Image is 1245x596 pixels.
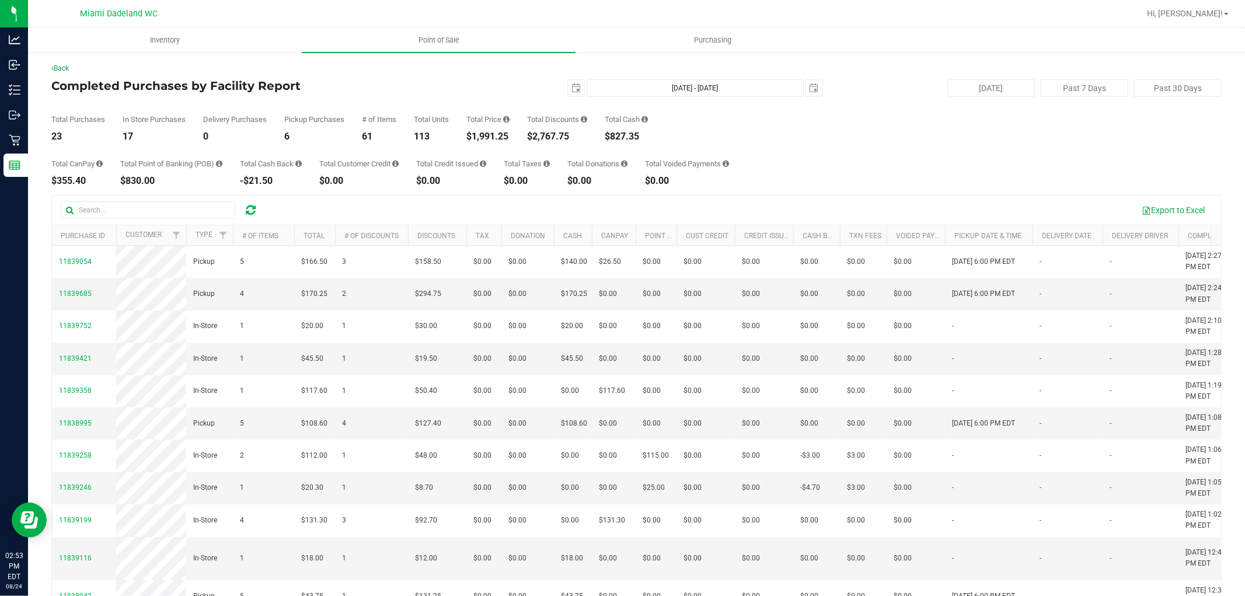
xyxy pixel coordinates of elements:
[1040,385,1041,396] span: -
[800,288,818,299] span: $0.00
[473,515,491,526] span: $0.00
[952,288,1015,299] span: [DATE] 6:00 PM EDT
[415,553,437,564] span: $12.00
[683,288,702,299] span: $0.00
[1147,9,1223,18] span: Hi, [PERSON_NAME]!
[643,353,661,364] span: $0.00
[621,160,627,168] i: Sum of all round-up-to-next-dollar total price adjustments for all purchases in the date range.
[508,450,526,461] span: $0.00
[952,553,954,564] span: -
[193,450,217,461] span: In-Store
[214,225,233,245] a: Filter
[1110,320,1111,332] span: -
[742,256,760,267] span: $0.00
[342,320,346,332] span: 1
[952,515,954,526] span: -
[511,232,545,240] a: Donation
[61,232,105,240] a: Purchase ID
[1110,288,1111,299] span: -
[196,231,212,239] a: Type
[51,116,105,123] div: Total Purchases
[134,35,196,46] span: Inventory
[561,256,587,267] span: $140.00
[1040,482,1041,493] span: -
[952,256,1015,267] span: [DATE] 6:00 PM EDT
[5,550,23,582] p: 02:53 PM EDT
[683,418,702,429] span: $0.00
[894,385,912,396] span: $0.00
[683,482,702,493] span: $0.00
[561,482,579,493] span: $0.00
[800,385,818,396] span: $0.00
[473,450,491,461] span: $0.00
[894,288,912,299] span: $0.00
[1185,509,1230,531] span: [DATE] 1:02 PM EDT
[508,418,526,429] span: $0.00
[9,84,20,96] inline-svg: Inventory
[240,320,244,332] span: 1
[81,9,158,19] span: Miami Dadeland WC
[561,418,587,429] span: $108.60
[59,290,92,298] span: 11839685
[125,231,162,239] a: Customer
[601,232,628,240] a: CanPay
[301,288,327,299] span: $170.25
[508,553,526,564] span: $0.00
[581,116,587,123] i: Sum of the discount values applied to the all purchases in the date range.
[1185,283,1230,305] span: [DATE] 2:24 PM EDT
[847,385,865,396] span: $0.00
[480,160,486,168] i: Sum of all account credit issued for all refunds from returned purchases in the date range.
[319,160,399,168] div: Total Customer Credit
[9,59,20,71] inline-svg: Inbound
[643,482,665,493] span: $25.00
[1134,200,1212,220] button: Export to Excel
[216,160,222,168] i: Sum of the successful, non-voided point-of-banking payment transactions, both via payment termina...
[847,515,865,526] span: $0.00
[415,515,437,526] span: $92.70
[9,34,20,46] inline-svg: Analytics
[849,232,881,240] a: Txn Fees
[51,64,69,72] a: Back
[742,515,760,526] span: $0.00
[645,160,729,168] div: Total Voided Payments
[683,353,702,364] span: $0.00
[1040,320,1041,332] span: -
[193,320,217,332] span: In-Store
[466,116,510,123] div: Total Price
[1110,553,1111,564] span: -
[1110,256,1111,267] span: -
[415,450,437,461] span: $48.00
[800,418,818,429] span: $0.00
[240,515,244,526] span: 4
[508,515,526,526] span: $0.00
[800,515,818,526] span: $0.00
[683,553,702,564] span: $0.00
[167,225,186,245] a: Filter
[543,160,550,168] i: Sum of the total taxes for all purchases in the date range.
[193,256,215,267] span: Pickup
[9,109,20,121] inline-svg: Outbound
[240,353,244,364] span: 1
[800,482,820,493] span: -$4.70
[643,256,661,267] span: $0.00
[12,503,47,538] iframe: Resource center
[51,160,103,168] div: Total CanPay
[1185,444,1230,466] span: [DATE] 1:06 PM EDT
[59,322,92,330] span: 11839752
[342,385,346,396] span: 1
[1042,232,1091,240] a: Delivery Date
[847,418,865,429] span: $0.00
[1110,385,1111,396] span: -
[1185,250,1230,273] span: [DATE] 2:27 PM EDT
[561,450,579,461] span: $0.00
[952,482,954,493] span: -
[1041,79,1128,97] button: Past 7 Days
[240,450,244,461] span: 2
[1185,412,1230,434] span: [DATE] 1:08 PM EDT
[800,553,818,564] span: $0.00
[362,116,396,123] div: # of Items
[59,451,92,459] span: 11839258
[414,116,449,123] div: Total Units
[894,256,912,267] span: $0.00
[954,232,1021,240] a: Pickup Date & Time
